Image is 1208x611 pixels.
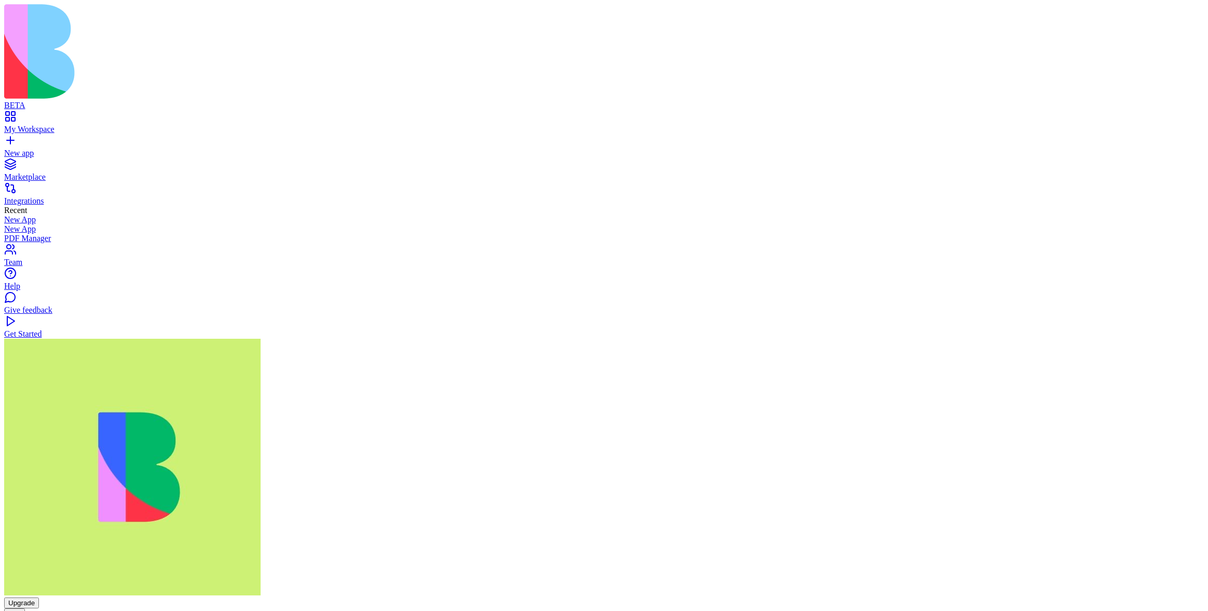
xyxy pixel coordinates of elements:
a: Give feedback [4,296,1204,315]
div: New app [4,149,1204,158]
a: Marketplace [4,163,1204,182]
a: Integrations [4,187,1204,206]
img: logo [4,4,422,99]
div: Team [4,258,1204,267]
div: Help [4,282,1204,291]
a: PDF Manager [4,234,1204,243]
div: BETA [4,101,1204,110]
div: Get Started [4,329,1204,339]
div: Marketplace [4,172,1204,182]
a: New App [4,224,1204,234]
span: Recent [4,206,27,215]
a: Get Started [4,320,1204,339]
a: New app [4,139,1204,158]
a: My Workspace [4,115,1204,134]
a: Upgrade [4,598,39,607]
a: BETA [4,91,1204,110]
div: Give feedback [4,305,1204,315]
button: Upgrade [4,597,39,608]
a: Team [4,248,1204,267]
a: New App [4,215,1204,224]
div: Integrations [4,196,1204,206]
img: WhatsApp_Image_2025-01-03_at_11.26.17_rubx1k.jpg [4,339,261,595]
div: My Workspace [4,125,1204,134]
a: Help [4,272,1204,291]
